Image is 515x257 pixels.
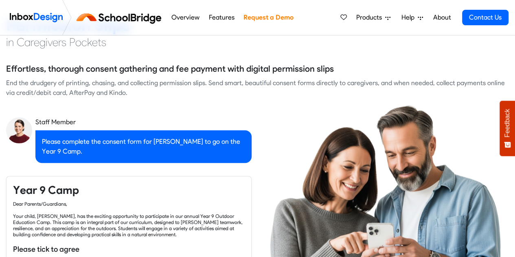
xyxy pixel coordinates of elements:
img: staff_avatar.png [6,117,32,143]
span: Help [401,13,418,22]
h5: Effortless, thorough consent gathering and fee payment with digital permission slips [6,63,334,75]
h4: Year 9 Camp [13,183,245,198]
a: About [431,9,453,26]
span: Feedback [504,109,511,137]
div: Staff Member [35,117,252,127]
a: Request a Demo [241,9,296,26]
h4: in Caregivers Pockets [6,35,509,50]
a: Features [206,9,237,26]
h6: Please tick to agree [13,244,245,255]
a: Contact Us [462,10,508,25]
a: Overview [169,9,202,26]
a: Help [398,9,426,26]
div: Please complete the consent form for [PERSON_NAME] to go on the Year 9 Camp. [35,130,252,163]
img: schoolbridge logo [75,8,167,27]
a: Products [353,9,394,26]
button: Feedback - Show survey [500,101,515,156]
div: Dear Parents/Guardians, Your child, [PERSON_NAME], has the exciting opportunity to participate in... [13,201,245,237]
div: End the drudgery of printing, chasing, and collecting permission slips. Send smart, beautiful con... [6,78,509,98]
span: Products [356,13,385,22]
